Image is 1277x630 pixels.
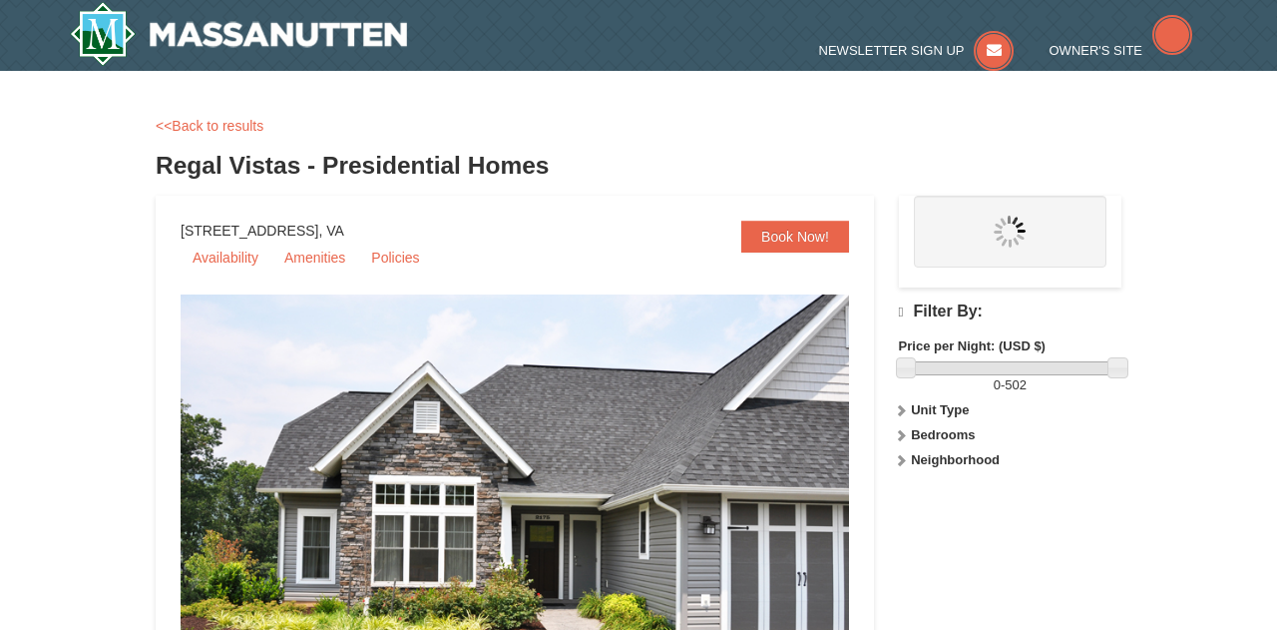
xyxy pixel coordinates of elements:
[994,377,1001,392] span: 0
[156,118,263,134] a: <<Back to results
[911,452,1000,467] strong: Neighborhood
[899,303,1121,321] h4: Filter By:
[272,243,357,273] a: Amenities
[1050,43,1193,58] a: Owner's Site
[911,427,975,442] strong: Bedrooms
[156,146,1121,186] h3: Regal Vistas - Presidential Homes
[994,216,1026,248] img: wait.gif
[819,43,965,58] span: Newsletter Sign Up
[899,375,1121,395] label: -
[899,338,1046,353] strong: Price per Night: (USD $)
[741,221,849,253] a: Book Now!
[1050,43,1143,58] span: Owner's Site
[181,243,270,273] a: Availability
[819,43,1015,58] a: Newsletter Sign Up
[70,2,407,66] a: Massanutten Resort
[70,2,407,66] img: Massanutten Resort Logo
[359,243,431,273] a: Policies
[911,402,969,417] strong: Unit Type
[1005,377,1027,392] span: 502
